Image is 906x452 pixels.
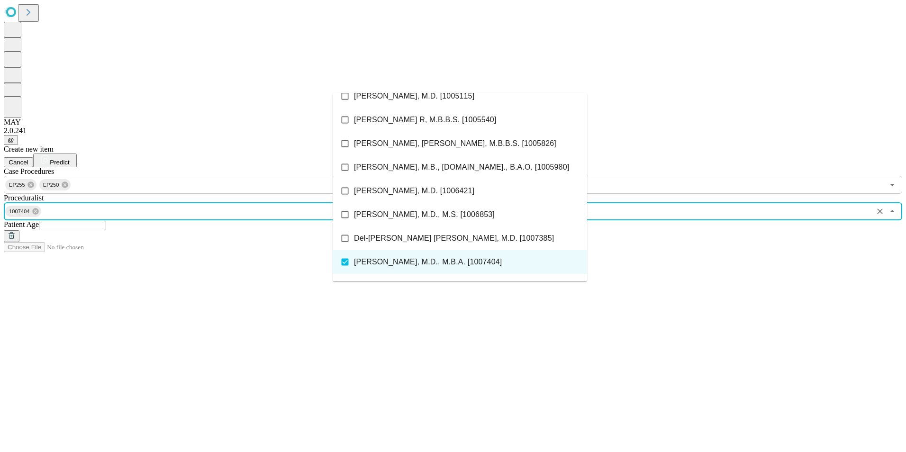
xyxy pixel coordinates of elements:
[5,206,34,217] span: 1007404
[886,178,899,191] button: Open
[8,136,14,144] span: @
[354,233,554,244] span: Del-[PERSON_NAME] [PERSON_NAME], M.D. [1007385]
[4,167,54,175] span: Scheduled Procedure
[4,135,18,145] button: @
[4,194,44,202] span: Proceduralist
[39,179,71,190] div: EP250
[39,180,63,190] span: EP250
[4,220,39,228] span: Patient Age
[9,159,28,166] span: Cancel
[354,185,474,197] span: [PERSON_NAME], M.D. [1006421]
[354,138,556,149] span: [PERSON_NAME], [PERSON_NAME], M.B.B.S. [1005826]
[33,154,77,167] button: Predict
[4,118,902,127] div: MAY
[354,280,474,291] span: [PERSON_NAME], M.D. [1007525]
[354,114,496,126] span: [PERSON_NAME] R, M.B.B.S. [1005540]
[354,162,569,173] span: [PERSON_NAME], M.B., [DOMAIN_NAME]., B.A.O. [1005980]
[5,206,41,217] div: 1007404
[50,159,69,166] span: Predict
[354,256,502,268] span: [PERSON_NAME], M.D., M.B.A. [1007404]
[354,90,474,102] span: [PERSON_NAME], M.D. [1005115]
[4,145,54,153] span: Create new item
[354,209,495,220] span: [PERSON_NAME], M.D., M.S. [1006853]
[886,205,899,218] button: Close
[4,127,902,135] div: 2.0.241
[4,157,33,167] button: Cancel
[5,179,36,190] div: EP255
[873,205,887,218] button: Clear
[5,180,29,190] span: EP255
